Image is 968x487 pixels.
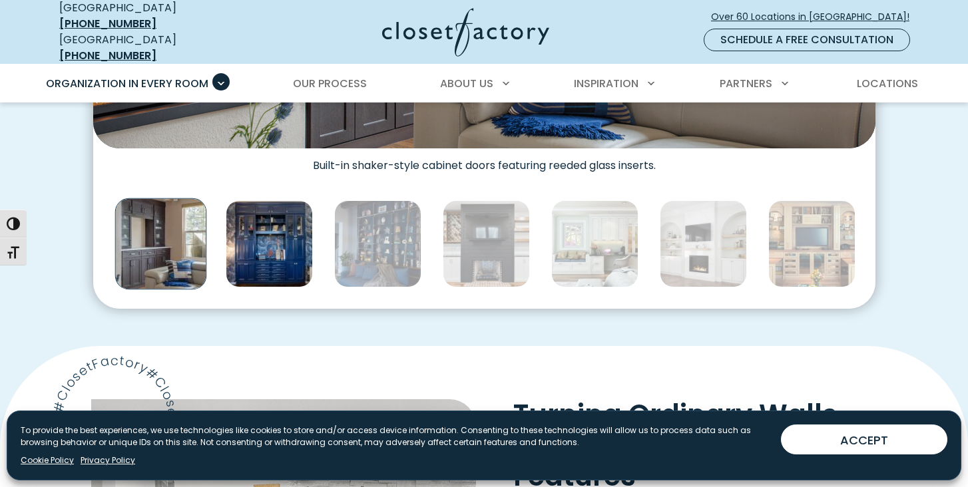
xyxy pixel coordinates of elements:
[93,148,875,172] figcaption: Built-in shaker-style cabinet doors featuring reeded glass inserts.
[21,424,770,448] p: To provide the best experiences, we use technologies like cookies to store and/or access device i...
[46,76,208,91] span: Organization in Every Room
[513,395,838,434] span: Turning Ordinary Walls
[37,65,931,102] nav: Primary Menu
[21,454,74,466] a: Cookie Policy
[781,424,947,454] button: ACCEPT
[115,198,206,290] img: Dark wood built-in cabinetry with upper and lower storage
[710,5,921,29] a: Over 60 Locations in [GEOGRAPHIC_DATA]!
[660,200,747,287] img: White base cabinets and wood floating shelving.
[81,454,135,466] a: Privacy Policy
[857,76,918,91] span: Locations
[711,10,920,24] span: Over 60 Locations in [GEOGRAPHIC_DATA]!
[720,76,772,91] span: Partners
[59,48,156,63] a: [PHONE_NUMBER]
[59,32,252,64] div: [GEOGRAPHIC_DATA]
[293,76,367,91] span: Our Process
[551,200,638,287] img: White shaker wall unit with built-in window seat and work station.
[382,8,549,57] img: Closet Factory Logo
[59,16,156,31] a: [PHONE_NUMBER]
[440,76,493,91] span: About Us
[226,200,313,287] img: Elegant navy blue built-in cabinetry with glass doors and open shelving
[443,200,530,287] img: Custom wall unit with wine storage, glass cabinetry, and floating wood shelves flanking a firepla...
[704,29,910,51] a: Schedule a Free Consultation
[768,200,855,287] img: Hardrock Maple wall unit with pull-out desks and mirrored front doors.
[334,200,421,287] img: Floor-to-ceiling blue wall unit with brass rail ladder, open shelving
[574,76,638,91] span: Inspiration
